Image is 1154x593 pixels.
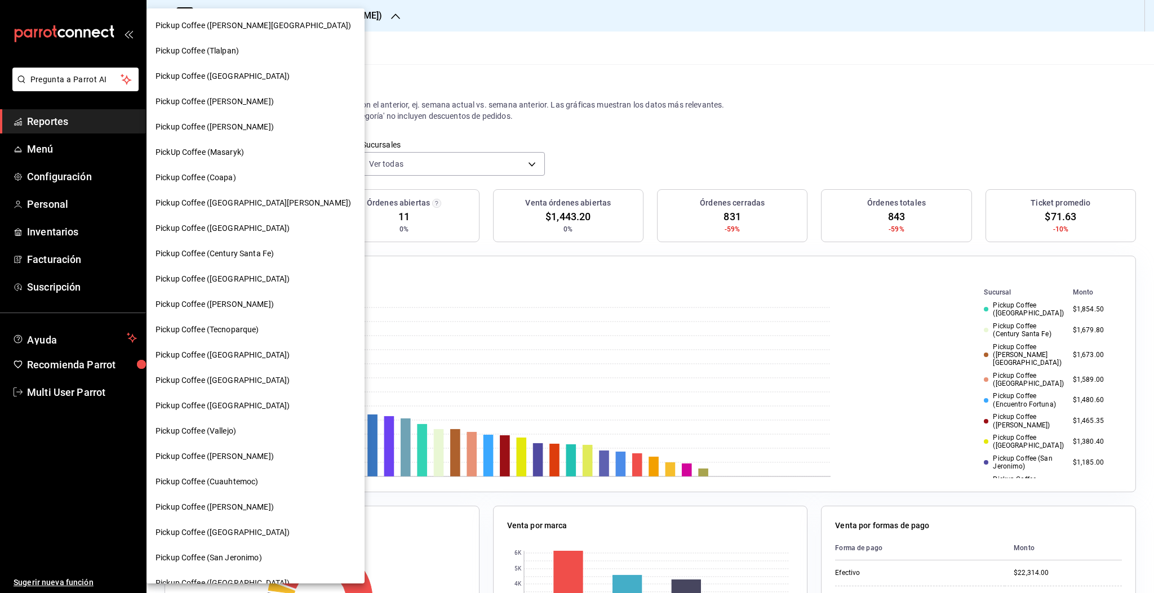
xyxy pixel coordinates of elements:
span: Pickup Coffee ([PERSON_NAME]) [156,501,274,513]
div: Pickup Coffee ([GEOGRAPHIC_DATA]) [147,342,365,368]
span: Pickup Coffee ([GEOGRAPHIC_DATA][PERSON_NAME]) [156,197,351,209]
span: Pickup Coffee (Tecnoparque) [156,324,259,336]
div: Pickup Coffee ([PERSON_NAME]) [147,444,365,469]
div: Pickup Coffee ([GEOGRAPHIC_DATA]) [147,393,365,418]
span: Pickup Coffee ([PERSON_NAME]) [156,121,274,133]
span: Pickup Coffee ([PERSON_NAME][GEOGRAPHIC_DATA]) [156,20,351,32]
div: Pickup Coffee (San Jeronimo) [147,545,365,570]
span: Pickup Coffee ([GEOGRAPHIC_DATA]) [156,349,290,361]
div: Pickup Coffee ([GEOGRAPHIC_DATA]) [147,266,365,292]
span: Pickup Coffee ([PERSON_NAME]) [156,96,274,108]
div: Pickup Coffee ([PERSON_NAME][GEOGRAPHIC_DATA]) [147,13,365,38]
div: Pickup Coffee (Tecnoparque) [147,317,365,342]
span: Pickup Coffee ([PERSON_NAME]) [156,451,274,462]
div: Pickup Coffee ([GEOGRAPHIC_DATA]) [147,216,365,241]
span: Pickup Coffee ([GEOGRAPHIC_DATA]) [156,527,290,538]
div: Pickup Coffee ([PERSON_NAME]) [147,114,365,140]
div: Pickup Coffee ([PERSON_NAME]) [147,494,365,520]
span: Pickup Coffee (Vallejo) [156,425,236,437]
span: Pickup Coffee ([GEOGRAPHIC_DATA]) [156,70,290,82]
div: Pickup Coffee ([PERSON_NAME]) [147,89,365,114]
div: Pickup Coffee (Tlalpan) [147,38,365,64]
span: Pickup Coffee ([GEOGRAPHIC_DATA]) [156,400,290,412]
span: Pickup Coffee (San Jeronimo) [156,552,262,564]
div: Pickup Coffee ([GEOGRAPHIC_DATA][PERSON_NAME]) [147,190,365,216]
span: Pickup Coffee (Cuauhtemoc) [156,476,258,488]
span: Pickup Coffee ([GEOGRAPHIC_DATA]) [156,273,290,285]
div: Pickup Coffee (Cuauhtemoc) [147,469,365,494]
div: Pickup Coffee (Coapa) [147,165,365,190]
div: Pickup Coffee ([GEOGRAPHIC_DATA]) [147,64,365,89]
span: Pickup Coffee (Coapa) [156,172,236,184]
div: Pickup Coffee ([GEOGRAPHIC_DATA]) [147,368,365,393]
div: Pickup Coffee ([GEOGRAPHIC_DATA]) [147,520,365,545]
span: Pickup Coffee ([PERSON_NAME]) [156,298,274,310]
span: Pickup Coffee ([GEOGRAPHIC_DATA]) [156,374,290,386]
div: PickUp Coffee (Masaryk) [147,140,365,165]
span: Pickup Coffee (Tlalpan) [156,45,239,57]
span: Pickup Coffee ([GEOGRAPHIC_DATA]) [156,222,290,234]
span: PickUp Coffee (Masaryk) [156,146,244,158]
span: Pickup Coffee ([GEOGRAPHIC_DATA]) [156,577,290,589]
div: Pickup Coffee (Century Santa Fe) [147,241,365,266]
div: Pickup Coffee (Vallejo) [147,418,365,444]
div: Pickup Coffee ([PERSON_NAME]) [147,292,365,317]
span: Pickup Coffee (Century Santa Fe) [156,248,274,260]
